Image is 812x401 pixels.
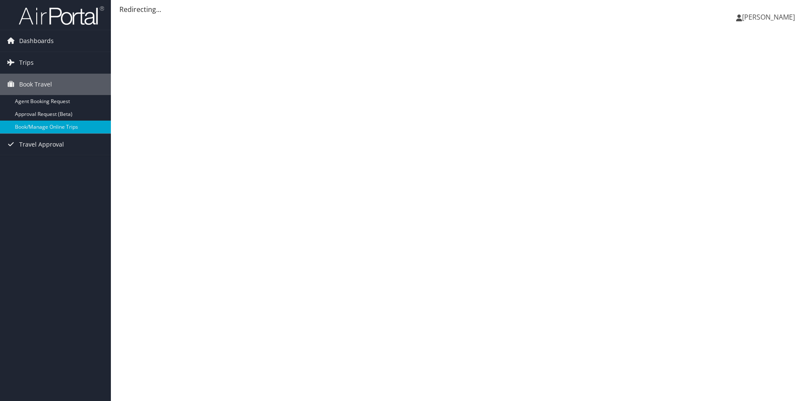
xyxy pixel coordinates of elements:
[19,6,104,26] img: airportal-logo.png
[19,52,34,73] span: Trips
[119,4,803,14] div: Redirecting...
[742,12,795,22] span: [PERSON_NAME]
[19,134,64,155] span: Travel Approval
[19,30,54,52] span: Dashboards
[736,4,803,30] a: [PERSON_NAME]
[19,74,52,95] span: Book Travel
